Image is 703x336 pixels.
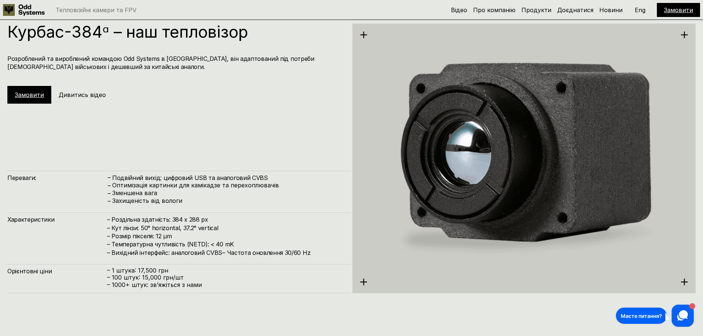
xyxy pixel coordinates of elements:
[473,6,516,14] a: Про компанію
[112,197,344,204] p: Захищеність від вологи
[451,6,467,14] a: Відео
[7,215,107,224] h4: Характеристики
[112,190,344,197] p: Зменшена вага
[557,6,593,14] a: Доєднатися
[59,91,106,99] h5: Дивитись відео
[7,55,344,71] h4: Розроблений та вироблений командою Odd Systems в [GEOGRAPHIC_DATA], він адаптований під потреби [...
[108,189,111,197] h4: –
[599,6,623,14] a: Новини
[7,174,107,182] h4: Переваги:
[7,267,107,275] h4: Орієнтовні ціни
[107,281,344,288] p: – ⁠1000+ штук: звʼяжіться з нами
[664,6,693,14] a: Замовити
[108,181,111,190] h4: –
[107,267,344,274] p: – 1 штука: 17,500 грн
[108,173,111,181] h4: –
[107,215,344,257] h4: – Роздільна здатність: 384 x 288 px – Кут лінзи: 50° horizontal, 37.2° vertical – Розмір пікселя:...
[614,303,696,329] iframe: HelpCrunch
[15,91,44,98] a: Замовити
[56,7,137,13] p: Тепловізійні камери та FPV
[112,174,344,182] h4: Подвійний вихід: цифровий USB та аналоговий CVBS
[521,6,551,14] a: Продукти
[108,197,111,205] h4: –
[635,7,645,13] p: Eng
[112,182,344,189] p: Оптимізація картинки для камікадзе та перехоплювачів
[7,24,344,40] h1: Курбас-384ᵅ – наш тепловізор
[107,274,344,281] p: – 100 штук: 15,000 грн/шт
